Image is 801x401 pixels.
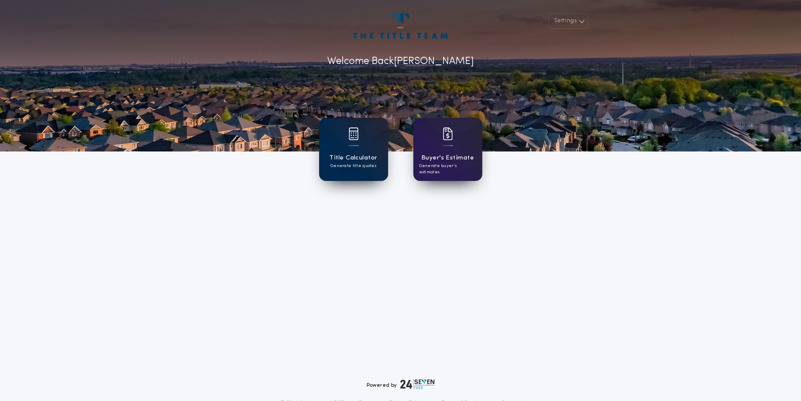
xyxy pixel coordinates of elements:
p: Welcome Back [PERSON_NAME] [327,54,474,69]
img: account-logo [353,13,447,39]
h1: Buyer's Estimate [421,153,474,163]
a: card iconTitle CalculatorGenerate title quotes [319,118,388,181]
a: card iconBuyer's EstimateGenerate buyer's estimates [413,118,482,181]
h1: Title Calculator [329,153,377,163]
img: card icon [443,127,453,140]
p: Generate title quotes [330,163,376,169]
p: Generate buyer's estimates [419,163,476,175]
img: logo [400,379,435,389]
button: Settings [549,13,588,29]
img: card icon [349,127,359,140]
div: Powered by [367,379,435,389]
